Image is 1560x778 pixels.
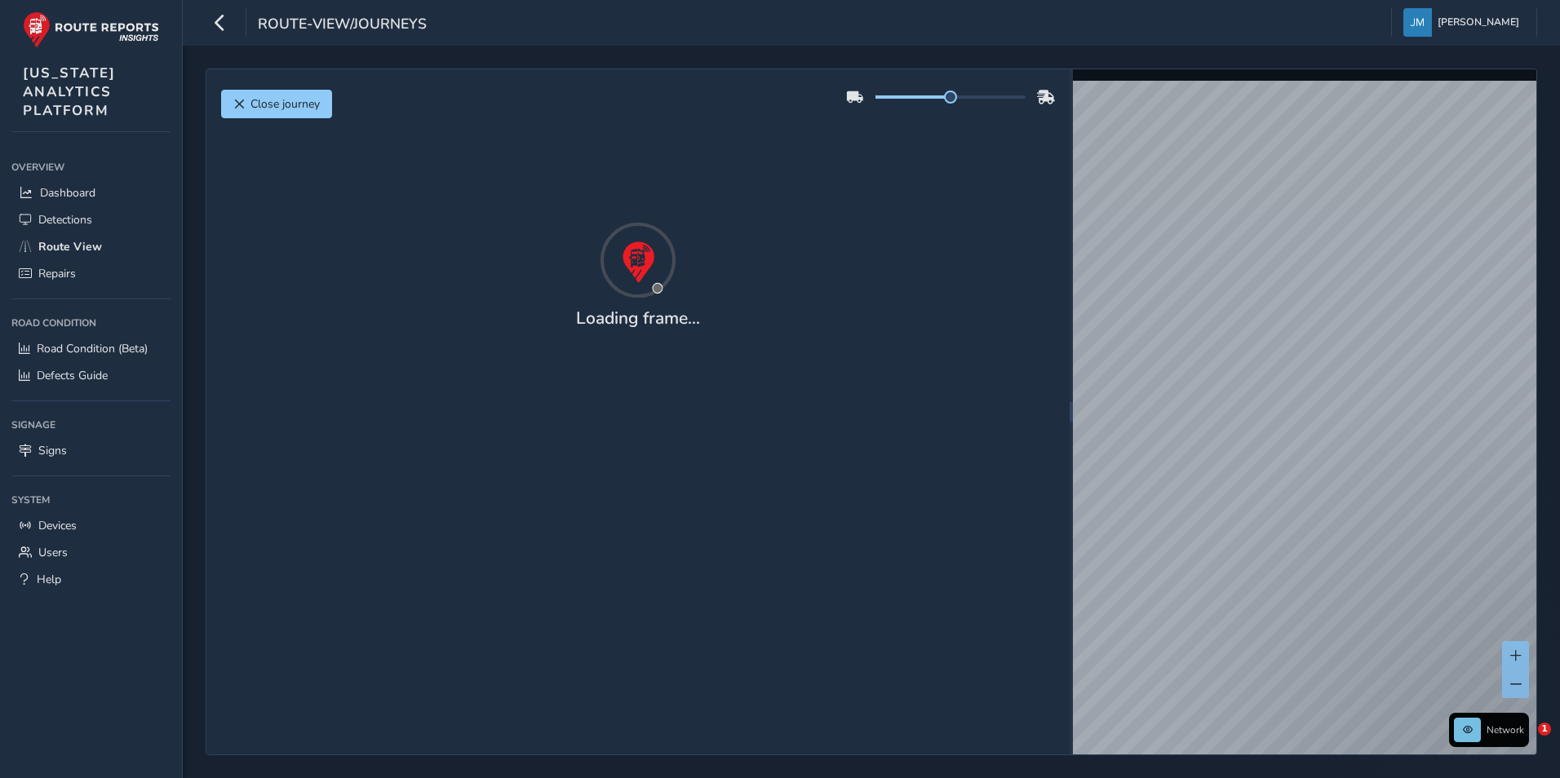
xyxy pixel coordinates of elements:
[1403,8,1432,37] img: diamond-layout
[38,266,76,281] span: Repairs
[221,90,332,118] button: Close journey
[38,443,67,458] span: Signs
[11,362,171,389] a: Defects Guide
[37,368,108,383] span: Defects Guide
[250,96,320,112] span: Close journey
[11,155,171,179] div: Overview
[11,311,171,335] div: Road Condition
[11,260,171,287] a: Repairs
[1505,723,1544,762] iframe: Intercom live chat
[11,233,171,260] a: Route View
[576,308,700,329] h4: Loading frame...
[23,64,116,120] span: [US_STATE] ANALYTICS PLATFORM
[11,437,171,464] a: Signs
[38,239,102,254] span: Route View
[11,539,171,566] a: Users
[1403,8,1525,37] button: [PERSON_NAME]
[1487,723,1524,736] span: Network
[23,11,159,48] img: rr logo
[37,572,61,587] span: Help
[38,518,77,533] span: Devices
[1438,8,1519,37] span: [PERSON_NAME]
[258,14,427,37] span: route-view/journeys
[38,212,92,228] span: Detections
[40,185,95,201] span: Dashboard
[11,566,171,593] a: Help
[11,206,171,233] a: Detections
[11,413,171,437] div: Signage
[11,179,171,206] a: Dashboard
[11,335,171,362] a: Road Condition (Beta)
[37,341,148,356] span: Road Condition (Beta)
[11,488,171,512] div: System
[11,512,171,539] a: Devices
[1538,723,1551,736] span: 1
[38,545,68,560] span: Users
